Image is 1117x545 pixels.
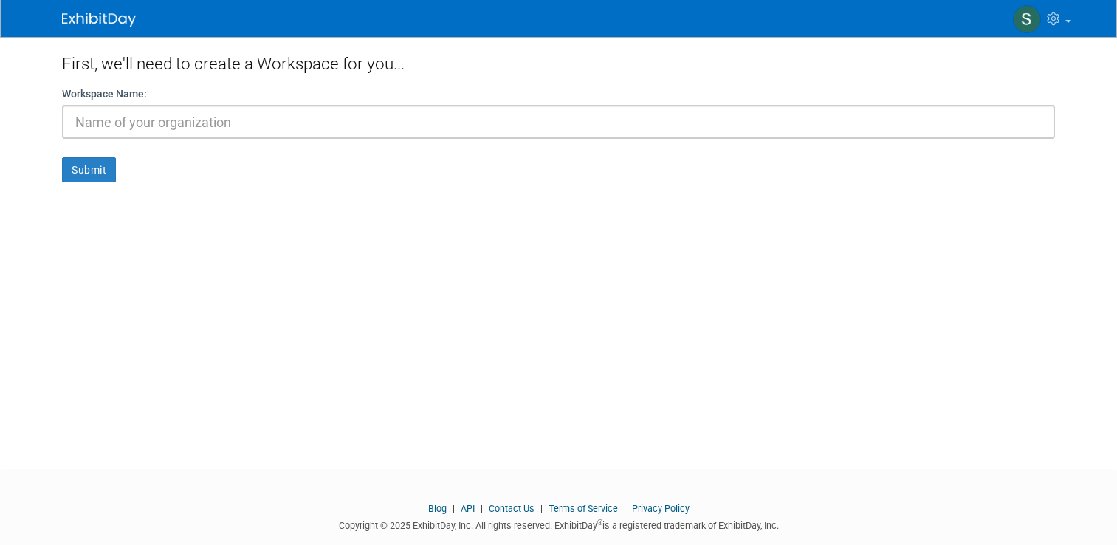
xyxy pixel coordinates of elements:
a: Blog [428,503,447,514]
input: Name of your organization [62,105,1055,139]
span: | [620,503,630,514]
div: First, we'll need to create a Workspace for you... [62,37,1055,86]
span: | [477,503,487,514]
label: Workspace Name: [62,86,147,101]
span: | [449,503,458,514]
button: Submit [62,157,116,182]
span: | [537,503,546,514]
img: ExhibitDay [62,13,136,27]
a: Terms of Service [549,503,618,514]
sup: ® [597,518,602,527]
a: Contact Us [489,503,535,514]
a: Privacy Policy [632,503,690,514]
a: API [461,503,475,514]
img: Shivani Shah [1013,5,1041,33]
